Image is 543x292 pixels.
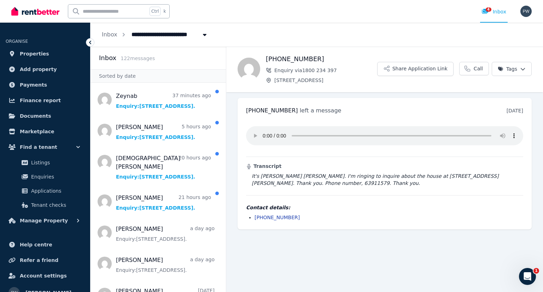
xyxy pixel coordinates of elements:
[20,256,58,264] span: Refer a friend
[486,7,491,12] span: 4
[99,53,116,63] h2: Inbox
[20,96,61,105] span: Finance report
[6,78,84,92] a: Payments
[31,158,79,167] span: Listings
[6,214,84,228] button: Manage Property
[31,201,79,209] span: Tenant checks
[6,140,84,154] button: Find a tenant
[300,107,341,114] span: left a message
[116,123,211,141] a: [PERSON_NAME]5 hours agoEnquiry:[STREET_ADDRESS].
[6,93,84,107] a: Finance report
[474,65,483,72] span: Call
[238,58,260,80] img: (03) 6391 1579
[116,256,215,274] a: [PERSON_NAME]a day agoEnquiry:[STREET_ADDRESS].
[20,271,67,280] span: Account settings
[507,108,523,113] time: [DATE]
[20,81,47,89] span: Payments
[6,47,84,61] a: Properties
[90,23,220,47] nav: Breadcrumb
[459,62,489,75] a: Call
[6,62,84,76] a: Add property
[246,204,523,211] h4: Contact details:
[520,6,532,17] img: Paul Williams
[6,124,84,139] a: Marketplace
[163,8,166,14] span: k
[266,54,377,64] h1: [PHONE_NUMBER]
[533,268,539,274] span: 1
[116,225,215,243] a: [PERSON_NAME]a day agoEnquiry:[STREET_ADDRESS].
[6,39,28,44] span: ORGANISE
[246,107,298,114] span: [PHONE_NUMBER]
[6,109,84,123] a: Documents
[377,62,454,76] button: Share Application Link
[519,268,536,285] iframe: Intercom live chat
[20,65,57,74] span: Add property
[255,215,300,220] a: [PHONE_NUMBER]
[274,67,377,74] span: Enquiry via 1800 234 397
[498,65,517,72] span: Tags
[150,7,160,16] span: Ctrl
[246,163,523,170] h3: Transcript
[20,216,68,225] span: Manage Property
[116,194,211,211] a: [PERSON_NAME]21 hours agoEnquiry:[STREET_ADDRESS].
[31,187,79,195] span: Applications
[8,156,82,170] a: Listings
[116,154,211,180] a: [DEMOGRAPHIC_DATA][PERSON_NAME]20 hours agoEnquiry:[STREET_ADDRESS].
[31,173,79,181] span: Enquiries
[274,77,377,84] span: [STREET_ADDRESS]
[90,69,226,83] div: Sorted by date
[20,143,57,151] span: Find a tenant
[116,92,211,110] a: Zeynab37 minutes agoEnquiry:[STREET_ADDRESS].
[8,184,82,198] a: Applications
[6,269,84,283] a: Account settings
[8,198,82,212] a: Tenant checks
[481,8,506,15] div: Inbox
[6,238,84,252] a: Help centre
[6,253,84,267] a: Refer a friend
[11,6,59,17] img: RentBetter
[20,112,51,120] span: Documents
[492,62,532,76] button: Tags
[102,31,117,38] a: Inbox
[121,56,155,61] span: 122 message s
[8,170,82,184] a: Enquiries
[20,240,52,249] span: Help centre
[20,49,49,58] span: Properties
[20,127,54,136] span: Marketplace
[246,173,523,187] blockquote: It's [PERSON_NAME] [PERSON_NAME]. I'm ringing to inquire about the house at [STREET_ADDRESS][PERS...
